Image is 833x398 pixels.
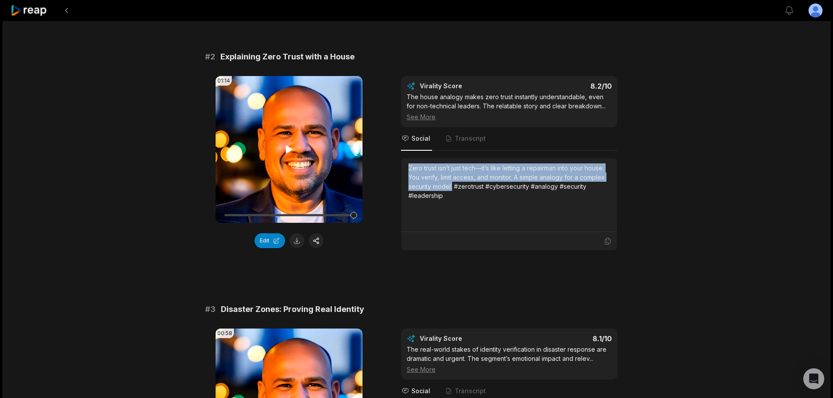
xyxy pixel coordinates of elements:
[407,112,612,121] div: See More
[407,92,612,121] div: The house analogy makes zero trust instantly understandable, even for non-technical leaders. The ...
[216,76,362,223] video: Your browser does not support mp4 format.
[455,134,486,143] span: Transcript
[455,387,486,395] span: Transcript
[401,127,617,151] nav: Tabs
[420,334,514,343] div: Virality Score
[411,387,430,395] span: Social
[408,163,610,200] div: Zero trust isn’t just tech—it’s like letting a repairman into your house. You verify, limit acces...
[407,365,612,374] div: See More
[518,334,612,343] div: 8.1 /10
[803,368,824,389] div: Open Intercom Messenger
[205,303,216,315] span: # 3
[411,134,430,143] span: Social
[254,233,285,248] button: Edit
[221,303,364,315] span: Disaster Zones: Proving Real Identity
[205,51,215,63] span: # 2
[518,82,612,90] div: 8.2 /10
[220,51,355,63] span: Explaining Zero Trust with a House
[407,345,612,374] div: The real-world stakes of identity verification in disaster response are dramatic and urgent. The ...
[420,82,514,90] div: Virality Score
